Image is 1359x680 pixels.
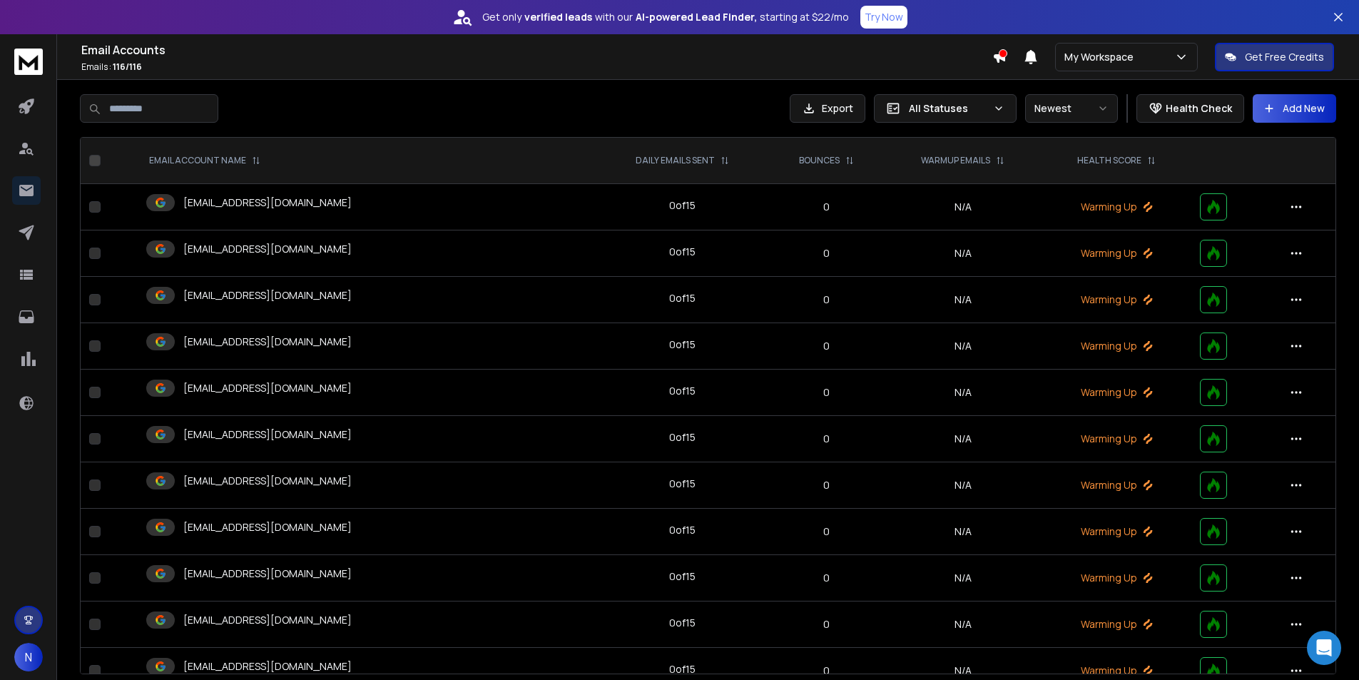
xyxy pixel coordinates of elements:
p: WARMUP EMAILS [921,155,990,166]
p: 0 [778,385,876,400]
div: 0 of 15 [669,430,696,445]
div: 0 of 15 [669,338,696,352]
div: 0 of 15 [669,198,696,213]
p: [EMAIL_ADDRESS][DOMAIN_NAME] [183,196,352,210]
p: DAILY EMAILS SENT [636,155,715,166]
p: 0 [778,478,876,492]
h1: Email Accounts [81,41,992,59]
p: Warming Up [1050,524,1183,539]
strong: verified leads [524,10,592,24]
button: Add New [1253,94,1336,123]
p: 0 [778,524,876,539]
p: [EMAIL_ADDRESS][DOMAIN_NAME] [183,474,352,488]
p: Get only with our starting at $22/mo [482,10,849,24]
p: Emails : [81,61,992,73]
td: N/A [884,555,1042,602]
p: Warming Up [1050,246,1183,260]
button: Health Check [1136,94,1244,123]
p: 0 [778,617,876,631]
p: 0 [778,246,876,260]
p: All Statuses [909,101,987,116]
div: 0 of 15 [669,245,696,259]
td: N/A [884,323,1042,370]
p: 0 [778,571,876,585]
div: EMAIL ACCOUNT NAME [149,155,260,166]
p: Warming Up [1050,478,1183,492]
p: 0 [778,293,876,307]
p: Try Now [865,10,903,24]
strong: AI-powered Lead Finder, [636,10,757,24]
p: My Workspace [1064,50,1139,64]
p: Warming Up [1050,293,1183,307]
div: 0 of 15 [669,569,696,584]
td: N/A [884,184,1042,230]
p: 0 [778,339,876,353]
p: [EMAIL_ADDRESS][DOMAIN_NAME] [183,613,352,627]
td: N/A [884,230,1042,277]
p: [EMAIL_ADDRESS][DOMAIN_NAME] [183,427,352,442]
span: 116 / 116 [113,61,142,73]
button: Export [790,94,865,123]
div: 0 of 15 [669,477,696,491]
p: Warming Up [1050,339,1183,353]
p: Warming Up [1050,571,1183,585]
div: 0 of 15 [669,291,696,305]
div: 0 of 15 [669,616,696,630]
td: N/A [884,277,1042,323]
p: [EMAIL_ADDRESS][DOMAIN_NAME] [183,288,352,303]
td: N/A [884,602,1042,648]
p: Health Check [1166,101,1232,116]
p: Warming Up [1050,617,1183,631]
p: HEALTH SCORE [1077,155,1141,166]
td: N/A [884,370,1042,416]
p: 0 [778,432,876,446]
button: Try Now [860,6,907,29]
p: [EMAIL_ADDRESS][DOMAIN_NAME] [183,381,352,395]
p: Warming Up [1050,385,1183,400]
button: Get Free Credits [1215,43,1334,71]
p: 0 [778,664,876,678]
p: [EMAIL_ADDRESS][DOMAIN_NAME] [183,335,352,349]
p: 0 [778,200,876,214]
div: Open Intercom Messenger [1307,631,1341,665]
button: N [14,643,43,671]
img: logo [14,49,43,75]
td: N/A [884,509,1042,555]
p: Warming Up [1050,432,1183,446]
p: Get Free Credits [1245,50,1324,64]
td: N/A [884,462,1042,509]
p: Warming Up [1050,200,1183,214]
p: [EMAIL_ADDRESS][DOMAIN_NAME] [183,242,352,256]
p: [EMAIL_ADDRESS][DOMAIN_NAME] [183,520,352,534]
p: [EMAIL_ADDRESS][DOMAIN_NAME] [183,567,352,581]
button: Newest [1025,94,1118,123]
div: 0 of 15 [669,523,696,537]
p: Warming Up [1050,664,1183,678]
td: N/A [884,416,1042,462]
div: 0 of 15 [669,662,696,676]
p: [EMAIL_ADDRESS][DOMAIN_NAME] [183,659,352,674]
p: BOUNCES [799,155,840,166]
div: 0 of 15 [669,384,696,398]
